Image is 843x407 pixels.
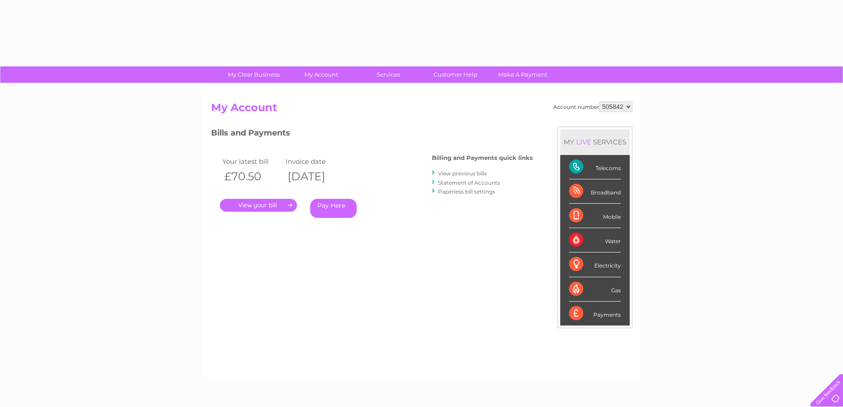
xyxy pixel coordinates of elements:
th: [DATE] [283,167,347,186]
a: Customer Help [419,66,492,83]
a: My Clear Business [217,66,290,83]
a: Statement of Accounts [438,179,500,186]
a: Pay Here [310,199,357,218]
a: Paperless bill settings [438,188,495,195]
div: Broadband [569,179,621,204]
td: Invoice date [283,155,347,167]
a: Services [352,66,425,83]
th: £70.50 [220,167,284,186]
div: Water [569,228,621,252]
div: LIVE [574,138,593,146]
div: Telecoms [569,155,621,179]
a: Make A Payment [486,66,559,83]
a: My Account [285,66,358,83]
div: Electricity [569,252,621,277]
div: Mobile [569,204,621,228]
h2: My Account [211,101,632,118]
h3: Bills and Payments [211,127,533,142]
div: Account number [553,101,632,112]
a: . [220,199,297,212]
div: Gas [569,277,621,302]
td: Your latest bill [220,155,284,167]
div: Payments [569,302,621,326]
a: View previous bills [438,170,487,177]
h4: Billing and Payments quick links [432,155,533,161]
div: MY SERVICES [560,129,630,155]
